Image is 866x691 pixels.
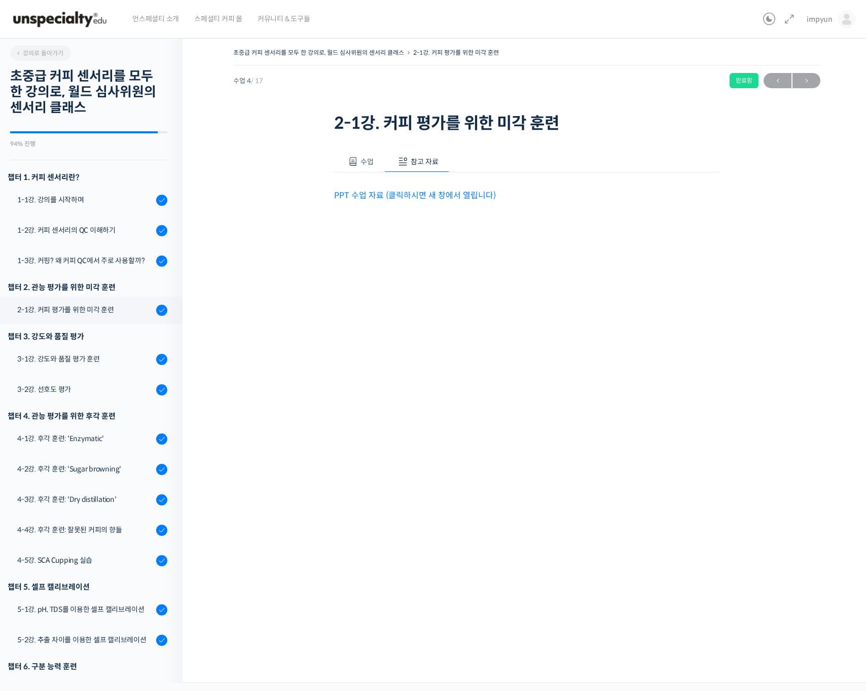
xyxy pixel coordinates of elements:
div: 챕터 5. 셀프 캘리브레이션 [8,580,167,594]
div: 1-1강. 강의를 시작하며 [17,194,153,205]
a: PPT 수업 자료 (클릭하시면 새 창에서 열립니다) [334,190,496,201]
h2: 초중급 커피 센서리를 모두 한 강의로, 월드 심사위원의 센서리 클래스 [10,68,167,116]
div: 4-3강. 후각 훈련: 'Dry distillation' [17,494,153,505]
a: 강의로 돌아가기 [10,46,71,61]
div: 챕터 2. 관능 평가를 위한 미각 훈련 [8,280,167,294]
div: 3-2강. 선호도 평가 [17,384,153,395]
a: 2-1강. 커피 평가를 위한 미각 훈련 [413,49,499,56]
div: 94% 진행 [10,141,167,147]
span: 수업 4 [233,78,263,84]
div: 챕터 3. 강도와 품질 평가 [8,330,167,343]
span: impyun [807,15,833,24]
span: / 17 [251,77,263,85]
div: 4-5강. SCA Cupping 실습 [17,555,153,566]
a: ←이전 [764,73,791,88]
div: 챕터 6. 구분 능력 훈련 [8,660,167,673]
span: 참고 자료 [411,157,439,166]
span: → [792,74,820,88]
div: 완료함 [730,73,759,88]
div: 1-2강. 커피 센서리의 QC 이해하기 [17,225,153,236]
div: 2-1강. 커피 평가를 위한 미각 훈련 [17,304,153,315]
span: ← [764,74,791,88]
a: 초중급 커피 센서리를 모두 한 강의로, 월드 심사위원의 센서리 클래스 [233,49,404,56]
div: 챕터 4. 관능 평가를 위한 후각 훈련 [8,409,167,423]
a: 다음→ [792,73,820,88]
div: 4-1강. 후각 훈련: 'Enzymatic' [17,433,153,444]
span: 수업 [360,157,374,166]
h3: 챕터 1. 커피 센서리란? [8,170,167,184]
div: 4-4강. 후각 훈련: 잘못된 커피의 향들 [17,524,153,535]
h1: 2-1강. 커피 평가를 위한 미각 훈련 [334,114,719,133]
div: 1-3강. 커핑? 왜 커피 QC에서 주로 사용할까? [17,255,153,266]
div: 5-2강. 추출 차이를 이용한 셀프 캘리브레이션 [17,634,153,645]
span: 강의로 돌아가기 [15,49,63,57]
div: 4-2강. 후각 훈련: 'Sugar browning' [17,463,153,475]
div: 5-1강. pH, TDS를 이용한 셀프 캘리브레이션 [17,604,153,615]
div: 3-1강. 강도와 품질 평가 훈련 [17,353,153,365]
